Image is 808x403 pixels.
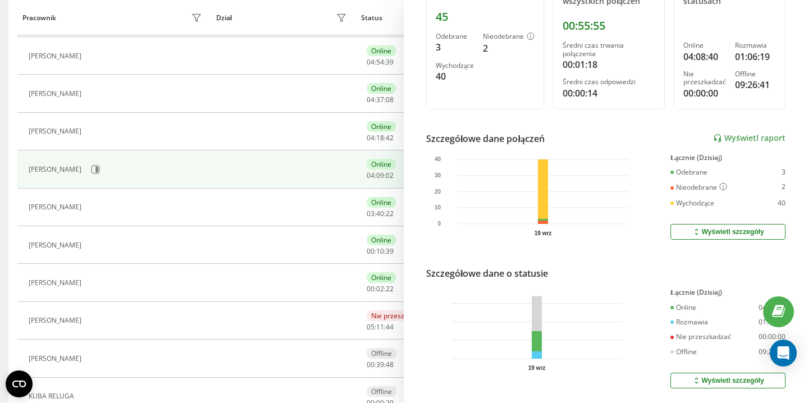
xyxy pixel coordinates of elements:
[713,134,786,143] a: Wyświetl raport
[692,376,764,385] div: Wyświetl szczegóły
[367,133,375,143] span: 04
[735,78,776,91] div: 09:26:41
[563,19,655,33] div: 00:55:55
[436,62,474,70] div: Wychodzące
[367,246,375,256] span: 00
[367,285,394,293] div: : :
[376,171,384,180] span: 09
[778,199,786,207] div: 40
[670,304,696,312] div: Online
[386,360,394,369] span: 48
[376,209,384,218] span: 40
[770,340,797,367] div: Open Intercom Messenger
[367,348,396,359] div: Offline
[367,248,394,255] div: : :
[367,159,396,170] div: Online
[29,90,84,98] div: [PERSON_NAME]
[670,168,707,176] div: Odebrane
[367,386,396,397] div: Offline
[29,279,84,287] div: [PERSON_NAME]
[376,322,384,332] span: 11
[692,227,764,236] div: Wyświetl szczegóły
[436,33,474,40] div: Odebrane
[386,322,394,332] span: 44
[563,58,655,71] div: 00:01:18
[367,360,375,369] span: 00
[535,230,552,236] text: 19 wrz
[367,235,396,245] div: Online
[367,121,396,132] div: Online
[683,50,726,63] div: 04:08:40
[367,45,396,56] div: Online
[386,246,394,256] span: 39
[367,171,375,180] span: 04
[367,83,396,94] div: Online
[386,171,394,180] span: 02
[367,272,396,283] div: Online
[367,284,375,294] span: 00
[29,52,84,60] div: [PERSON_NAME]
[483,33,535,42] div: Nieodebrane
[6,370,33,397] button: Open CMP widget
[435,188,441,194] text: 20
[386,133,394,143] span: 42
[782,168,786,176] div: 3
[426,132,545,145] div: Szczegółowe dane połączeń
[759,333,786,341] div: 00:00:00
[376,95,384,104] span: 37
[683,42,726,49] div: Online
[435,156,441,162] text: 40
[528,365,546,371] text: 19 wrz
[367,58,394,66] div: : :
[367,197,396,208] div: Online
[759,348,786,356] div: 09:26:41
[426,267,548,280] div: Szczegółowe dane o statusie
[367,134,394,142] div: : :
[376,360,384,369] span: 39
[670,348,697,356] div: Offline
[386,57,394,67] span: 39
[29,127,84,135] div: [PERSON_NAME]
[683,86,726,100] div: 00:00:00
[367,310,431,321] div: Nie przeszkadzać
[376,246,384,256] span: 10
[670,318,708,326] div: Rozmawia
[367,210,394,218] div: : :
[759,318,786,326] div: 01:06:19
[29,203,84,211] div: [PERSON_NAME]
[22,14,56,22] div: Pracownik
[436,70,474,83] div: 40
[670,154,786,162] div: Łącznie (Dzisiaj)
[29,355,84,363] div: [PERSON_NAME]
[483,42,535,55] div: 2
[386,209,394,218] span: 22
[670,333,731,341] div: Nie przeszkadzać
[436,40,474,54] div: 3
[367,323,394,331] div: : :
[683,70,726,86] div: Nie przeszkadzać
[759,304,786,312] div: 04:08:40
[670,183,727,192] div: Nieodebrane
[367,95,375,104] span: 04
[216,14,232,22] div: Dział
[670,288,786,296] div: Łącznie (Dzisiaj)
[386,95,394,104] span: 08
[367,322,375,332] span: 05
[29,317,84,324] div: [PERSON_NAME]
[563,78,655,86] div: Średni czas odpowiedzi
[435,172,441,178] text: 30
[29,392,77,400] div: KUBA RELUGA
[376,57,384,67] span: 54
[735,50,776,63] div: 01:06:19
[670,199,714,207] div: Wychodzące
[367,57,375,67] span: 04
[563,86,655,100] div: 00:00:14
[438,221,441,227] text: 0
[735,70,776,78] div: Offline
[670,373,786,388] button: Wyświetl szczegóły
[670,224,786,240] button: Wyświetl szczegóły
[376,133,384,143] span: 18
[436,10,535,24] div: 45
[563,42,655,58] div: Średni czas trwania połączenia
[367,96,394,104] div: : :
